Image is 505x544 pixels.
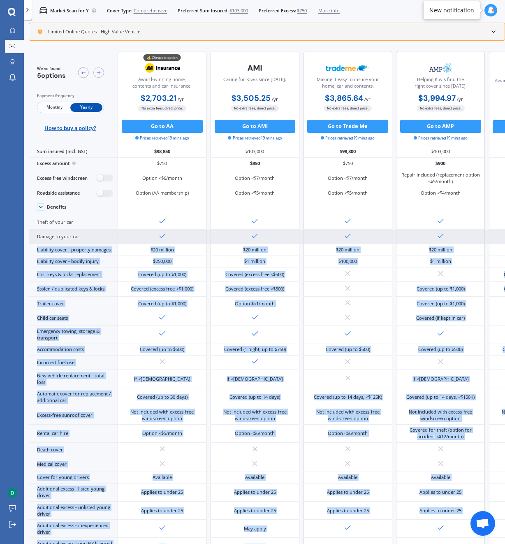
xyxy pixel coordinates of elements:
[235,430,275,437] div: Option <$6/month
[243,246,266,253] div: $20 million
[327,489,369,495] div: Applies to under 25
[401,427,480,440] div: Covered for theft (option for accident <$12/month)
[107,7,132,14] span: Cover Type:
[144,54,181,61] div: 💰 Cheapest option
[29,457,118,472] div: Medical cover
[224,346,286,353] div: Covered (1 night, up to $750)
[29,244,118,256] div: Liability cover - property damages
[29,146,118,158] div: Sum insured (incl. GST)
[229,7,248,14] span: $103,000
[29,256,118,267] div: Liability cover - bodily injury
[244,525,266,532] div: May apply
[29,311,118,325] div: Child car seats
[412,376,469,382] div: If <[DEMOGRAPHIC_DATA]
[135,135,189,141] span: Prices retrieved 19 mins ago
[134,7,167,14] span: Comprehensive
[314,394,382,400] div: Covered (up to 14 days, <$125K)
[326,60,370,76] img: Trademe.webp
[431,474,450,481] div: Available
[396,158,485,169] div: $900
[244,258,265,265] div: $1 million
[140,346,184,353] div: Covered (up to $500)
[29,472,118,484] div: Cover for young drivers
[39,7,47,14] img: car.f15378c7a67c060ca3f3.svg
[70,103,102,112] span: Yearly
[233,60,277,76] img: AMI-text-1.webp
[234,507,276,514] div: Applies to under 25
[416,315,465,321] div: Covered (if kept in car)
[29,344,118,356] div: Accommodation costs
[235,300,275,307] div: Option $<1/month
[141,507,183,514] div: Applies to under 25
[318,7,340,14] span: More info
[29,187,118,199] div: Roadside assistance
[234,489,276,495] div: Applies to under 25
[136,190,189,196] div: Option (AA membership)
[303,158,392,169] div: $750
[142,175,182,181] div: Option <$6/month
[29,282,118,296] div: Stolen / duplicated keys & locks
[151,246,174,253] div: $20 million
[29,520,118,538] div: Additional excess - inexperienced driver
[326,346,370,353] div: Covered (up to $500)
[328,175,368,181] div: Option <$7/month
[47,204,67,210] div: Benefits
[229,394,280,400] div: Covered (up to 14 days)
[141,60,184,76] img: AA.webp
[225,271,284,278] div: Covered (excess free <$500)
[215,120,296,133] button: Go to AMI
[328,190,368,196] div: Option <$5/month
[419,489,461,495] div: Applies to under 25
[325,93,363,103] b: $3,865.64
[29,502,118,520] div: Additional excess - unlisted young driver
[223,76,286,93] div: Caring for Kiwis since [DATE].
[225,286,284,292] div: Covered (excess free <$500)
[29,297,118,311] div: Trailer cover
[138,105,186,112] span: No extra fees, direct price.
[137,394,188,400] div: Covered (up to 30 days)
[29,267,118,282] div: Lost keys & locks replacement
[29,158,118,169] div: Excess amount
[153,258,171,265] div: $250,000
[418,93,456,103] b: $3,994.97
[118,158,206,169] div: $750
[228,135,282,141] span: Prices retrieved 19 mins ago
[417,105,465,112] span: No extra fees, direct price.
[303,146,392,158] div: $98,300
[245,474,264,481] div: Available
[29,325,118,344] div: Emergency towing, storage & transport
[7,488,17,498] img: ACg8ocL5oIyb4IQFM9S_KGmy0Plq8sNswhbFVheLcDUQCkZlw6hUQw=s96-c
[235,190,275,196] div: Option <$5/month
[44,125,96,131] span: How to buy a policy?
[178,96,184,102] span: / yr
[402,76,479,93] div: Helping Kiwis find the right cover since [DATE].
[336,246,359,253] div: $20 million
[29,370,118,388] div: New vehicle replacement - total loss
[419,507,461,514] div: Applies to under 25
[29,406,118,424] div: Excess-free sunroof cover
[429,246,452,253] div: $20 million
[29,169,118,187] div: Excess-free windscreen
[122,120,203,133] button: Go to AA
[421,190,461,196] div: Option <$4/month
[338,258,357,265] div: $100,000
[307,120,388,133] button: Go to Trade Me
[118,146,206,158] div: $98,850
[235,175,275,181] div: Option <$7/month
[232,93,271,103] b: $3,505.25
[470,511,495,536] div: Open chat
[211,158,299,169] div: $850
[259,7,296,14] span: Preferred Excess:
[123,76,201,93] div: Award-winning home, contents and car insurance.
[37,93,104,99] div: Payment frequency
[417,300,465,307] div: Covered (up to $1,000)
[401,172,480,185] div: Repair included (replacement option <$5/month)
[308,409,387,422] div: Not included with excess-free windscreen option
[29,388,118,406] div: Automatic cover for replacement / additional car
[37,71,66,80] span: 5 options
[153,474,172,481] div: Available
[142,430,182,437] div: Option <$5/month
[29,230,118,244] div: Damage to your car
[414,135,468,141] span: Prices retrieved 19 mins ago
[457,96,463,102] span: / yr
